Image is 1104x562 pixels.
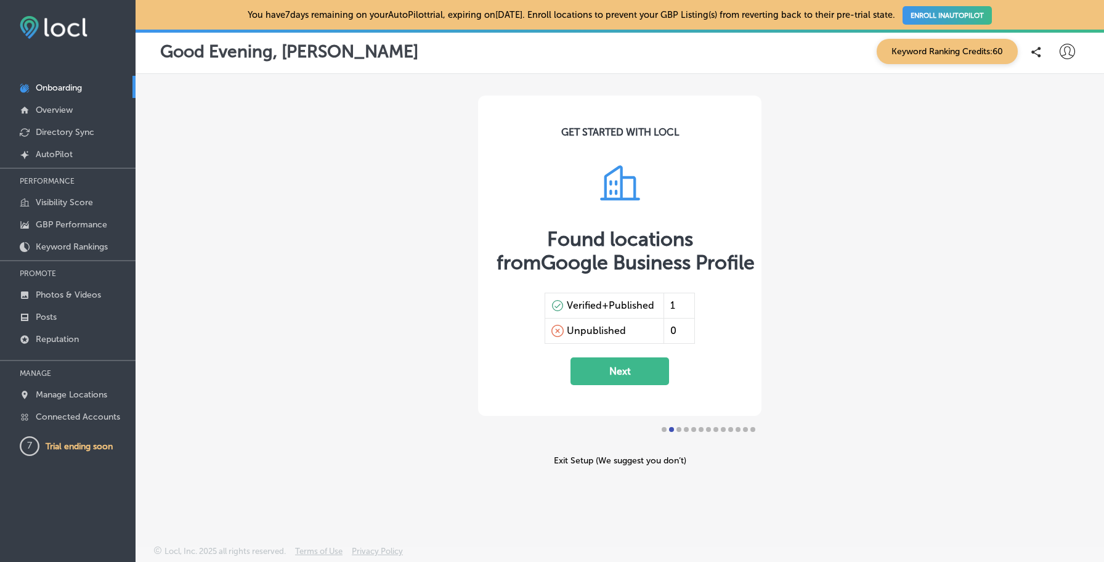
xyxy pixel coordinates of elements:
p: Trial ending soon [46,441,113,452]
p: Reputation [36,334,79,344]
button: Next [570,357,669,385]
p: Posts [36,312,57,322]
div: Unpublished [567,325,626,337]
div: GET STARTED WITH LOCL [561,126,679,138]
div: 1 [664,293,694,318]
span: Keyword Ranking Credits: 60 [877,39,1018,64]
a: ENROLL INAUTOPILOT [903,6,992,25]
div: Verified+Published [567,299,654,312]
p: GBP Performance [36,219,107,230]
p: You have 7 days remaining on your AutoPilot trial, expiring on [DATE] . Enroll locations to preve... [248,9,991,20]
a: Terms of Use [295,547,343,562]
p: Good Evening, [PERSON_NAME] [160,41,418,62]
p: Directory Sync [36,127,94,137]
img: fda3e92497d09a02dc62c9cd864e3231.png [20,16,87,39]
a: Privacy Policy [352,547,403,562]
p: Overview [36,105,73,115]
p: Locl, Inc. 2025 all rights reserved. [164,547,286,556]
p: Onboarding [36,83,82,93]
p: Manage Locations [36,389,107,400]
div: Exit Setup (We suggest you don’t) [478,455,761,466]
p: Photos & Videos [36,290,101,300]
div: Found locations from [497,227,743,274]
div: 0 [664,319,694,343]
p: Connected Accounts [36,412,120,422]
p: Keyword Rankings [36,242,108,252]
p: Visibility Score [36,197,93,208]
p: AutoPilot [36,149,73,160]
span: Google Business Profile [541,251,755,274]
text: 7 [27,440,32,451]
